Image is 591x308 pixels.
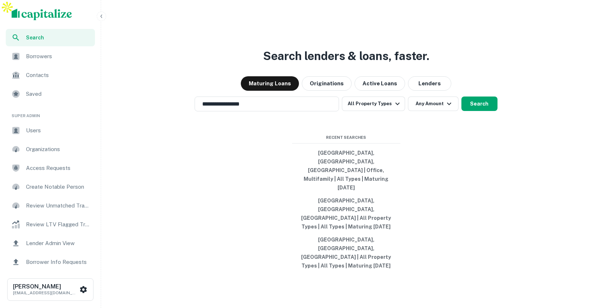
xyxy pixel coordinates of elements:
[26,145,91,154] span: Organizations
[292,233,400,272] button: [GEOGRAPHIC_DATA], [GEOGRAPHIC_DATA], [GEOGRAPHIC_DATA] | All Property Types | All Types | Maturi...
[408,97,459,111] button: Any Amount
[263,47,429,65] h3: Search lenders & loans, faster.
[6,48,95,65] a: Borrowers
[292,134,400,141] span: Recent Searches
[26,52,91,61] span: Borrowers
[408,76,451,91] button: Lenders
[292,146,400,194] button: [GEOGRAPHIC_DATA], [GEOGRAPHIC_DATA], [GEOGRAPHIC_DATA] | Office, Multifamily | All Types | Matur...
[6,235,95,252] a: Lender Admin View
[26,126,91,135] span: Users
[6,122,95,139] a: Users
[6,159,95,177] a: Access Requests
[26,220,91,229] span: Review LTV Flagged Transactions
[26,71,91,80] span: Contacts
[461,97,497,111] button: Search
[6,29,95,46] a: Search
[555,250,591,285] iframe: Chat Widget
[26,34,91,42] span: Search
[26,164,91,172] span: Access Requests
[26,239,91,248] span: Lender Admin View
[6,253,95,271] a: Borrower Info Requests
[26,90,91,98] span: Saved
[6,141,95,158] a: Organizations
[355,76,405,91] button: Active Loans
[13,284,78,290] h6: [PERSON_NAME]
[26,258,91,266] span: Borrower Info Requests
[342,97,405,111] button: All Property Types
[12,9,72,20] img: capitalize-logo.png
[6,67,95,84] a: Contacts
[13,290,78,296] p: [EMAIL_ADDRESS][DOMAIN_NAME]
[6,197,95,214] a: Review Unmatched Transactions
[292,194,400,233] button: [GEOGRAPHIC_DATA], [GEOGRAPHIC_DATA], [GEOGRAPHIC_DATA] | All Property Types | All Types | Maturi...
[241,76,299,91] button: Maturing Loans
[6,178,95,196] a: Create Notable Person
[7,278,94,301] button: [PERSON_NAME][EMAIL_ADDRESS][DOMAIN_NAME]
[6,216,95,233] a: Review LTV Flagged Transactions
[26,183,91,191] span: Create Notable Person
[26,201,91,210] span: Review Unmatched Transactions
[6,104,95,122] li: Super Admin
[6,85,95,103] a: Saved
[302,76,352,91] button: Originations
